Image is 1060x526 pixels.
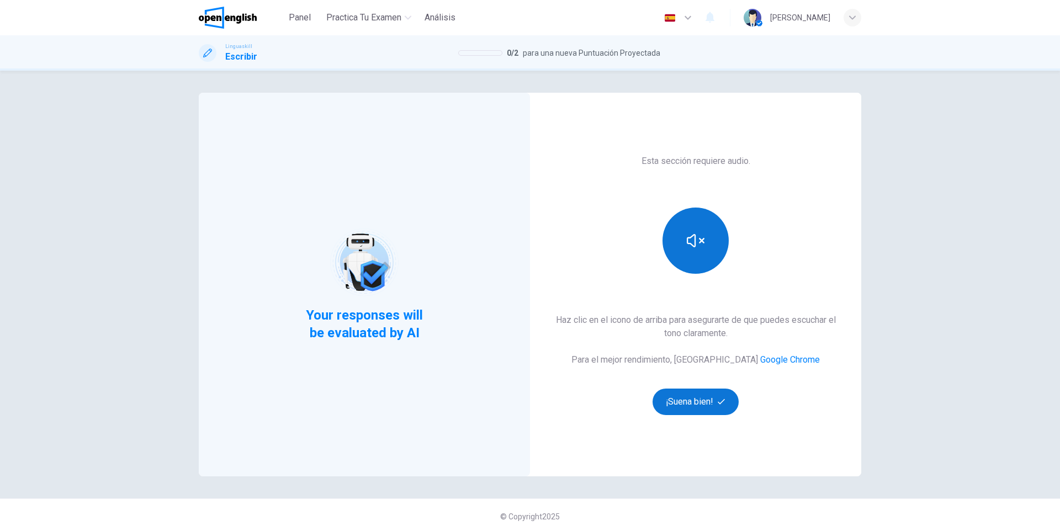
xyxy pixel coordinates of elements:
span: Practica tu examen [326,11,401,24]
span: 0 / 2 [507,46,518,60]
a: OpenEnglish logo [199,7,282,29]
button: Panel [282,8,317,28]
span: para una nueva Puntuación Proyectada [523,46,660,60]
h6: Esta sección requiere audio. [642,155,750,168]
h6: Para el mejor rendimiento, [GEOGRAPHIC_DATA] [571,353,820,366]
span: © Copyright 2025 [500,512,560,521]
button: Análisis [420,8,460,28]
img: robot icon [329,227,399,297]
span: Panel [289,11,311,24]
img: es [663,14,677,22]
h6: Haz clic en el icono de arriba para asegurarte de que puedes escuchar el tono claramente. [548,314,844,340]
a: Google Chrome [760,354,820,365]
div: [PERSON_NAME] [770,11,830,24]
img: Profile picture [744,9,761,26]
button: ¡Suena bien! [653,389,739,415]
h1: Escribir [225,50,257,63]
span: Your responses will be evaluated by AI [298,306,432,342]
span: Análisis [425,11,455,24]
img: OpenEnglish logo [199,7,257,29]
button: Practica tu examen [322,8,416,28]
span: Linguaskill [225,42,252,50]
